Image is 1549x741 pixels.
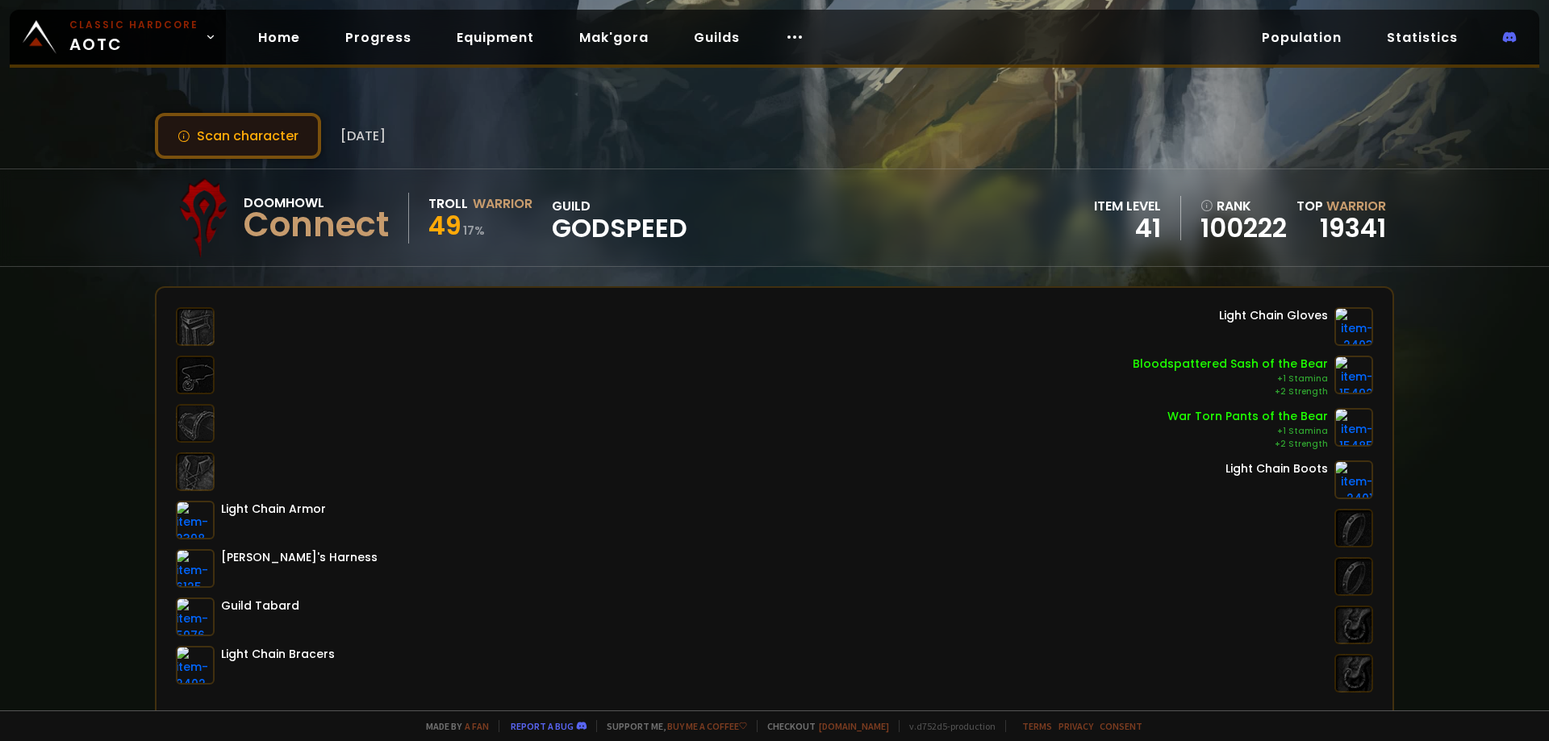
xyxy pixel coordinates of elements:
[1334,307,1373,346] img: item-2403
[221,501,326,518] div: Light Chain Armor
[1219,307,1328,324] div: Light Chain Gloves
[1094,196,1161,216] div: item level
[463,223,485,239] small: 17 %
[69,18,198,56] span: AOTC
[1200,216,1287,240] a: 100222
[1133,385,1328,398] div: +2 Strength
[155,113,321,159] button: Scan character
[221,646,335,663] div: Light Chain Bracers
[245,21,313,54] a: Home
[1225,460,1328,477] div: Light Chain Boots
[176,549,215,588] img: item-6125
[552,216,687,240] span: godspeed
[667,720,747,732] a: Buy me a coffee
[416,720,489,732] span: Made by
[819,720,889,732] a: [DOMAIN_NAME]
[1334,356,1373,394] img: item-15492
[1200,196,1287,216] div: rank
[1326,197,1386,215] span: Warrior
[552,196,687,240] div: guild
[1249,21,1355,54] a: Population
[566,21,662,54] a: Mak'gora
[176,646,215,685] img: item-2402
[1334,408,1373,447] img: item-15485
[221,597,299,614] div: Guild Tabard
[176,501,215,539] img: item-2398
[681,21,753,54] a: Guilds
[1022,720,1052,732] a: Terms
[1167,425,1328,438] div: +1 Stamina
[1094,216,1161,240] div: 41
[1167,408,1328,425] div: War Torn Pants of the Bear
[1296,196,1386,216] div: Top
[473,194,532,214] div: Warrior
[69,18,198,32] small: Classic Hardcore
[1133,356,1328,373] div: Bloodspattered Sash of the Bear
[1133,373,1328,385] div: +1 Stamina
[1334,460,1373,499] img: item-2401
[176,597,215,636] img: item-5976
[465,720,489,732] a: a fan
[1167,438,1328,451] div: +2 Strength
[244,193,389,213] div: Doomhowl
[332,21,424,54] a: Progress
[1058,720,1093,732] a: Privacy
[428,194,468,214] div: Troll
[428,207,461,244] span: 49
[899,720,996,732] span: v. d752d5 - production
[340,126,386,146] span: [DATE]
[244,213,389,237] div: Connect
[596,720,747,732] span: Support me,
[757,720,889,732] span: Checkout
[221,549,378,566] div: [PERSON_NAME]'s Harness
[511,720,574,732] a: Report a bug
[444,21,547,54] a: Equipment
[1320,210,1386,246] a: 19341
[1374,21,1471,54] a: Statistics
[10,10,226,65] a: Classic HardcoreAOTC
[1100,720,1142,732] a: Consent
